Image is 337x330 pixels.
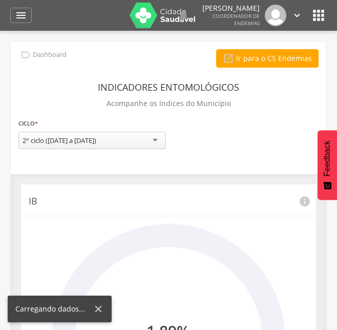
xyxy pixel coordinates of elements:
i:  [177,9,189,22]
a:  [291,5,303,26]
div: Carregando dados... [15,304,93,314]
button: Feedback - Mostrar pesquisa [318,130,337,200]
a:  [177,5,189,26]
span: Feedback [323,140,332,176]
i:  [15,9,27,22]
p: Dashboard [33,51,67,59]
div: 2° ciclo ([DATE] a [DATE]) [23,136,96,145]
p: IB [29,195,308,208]
p: Acompanhe os índices do Município [107,96,231,111]
header: Indicadores Entomológicos [98,78,239,96]
a: Ir para o CS Endemias [216,49,319,68]
i: info [299,195,311,208]
label: Ciclo [18,118,38,129]
p: [PERSON_NAME] [202,5,260,12]
a:  [10,8,32,23]
i:  [291,10,303,21]
span: Coordenador de Endemias [213,12,260,27]
i:  [223,53,234,64]
i:  [20,49,31,60]
i:  [310,7,327,24]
